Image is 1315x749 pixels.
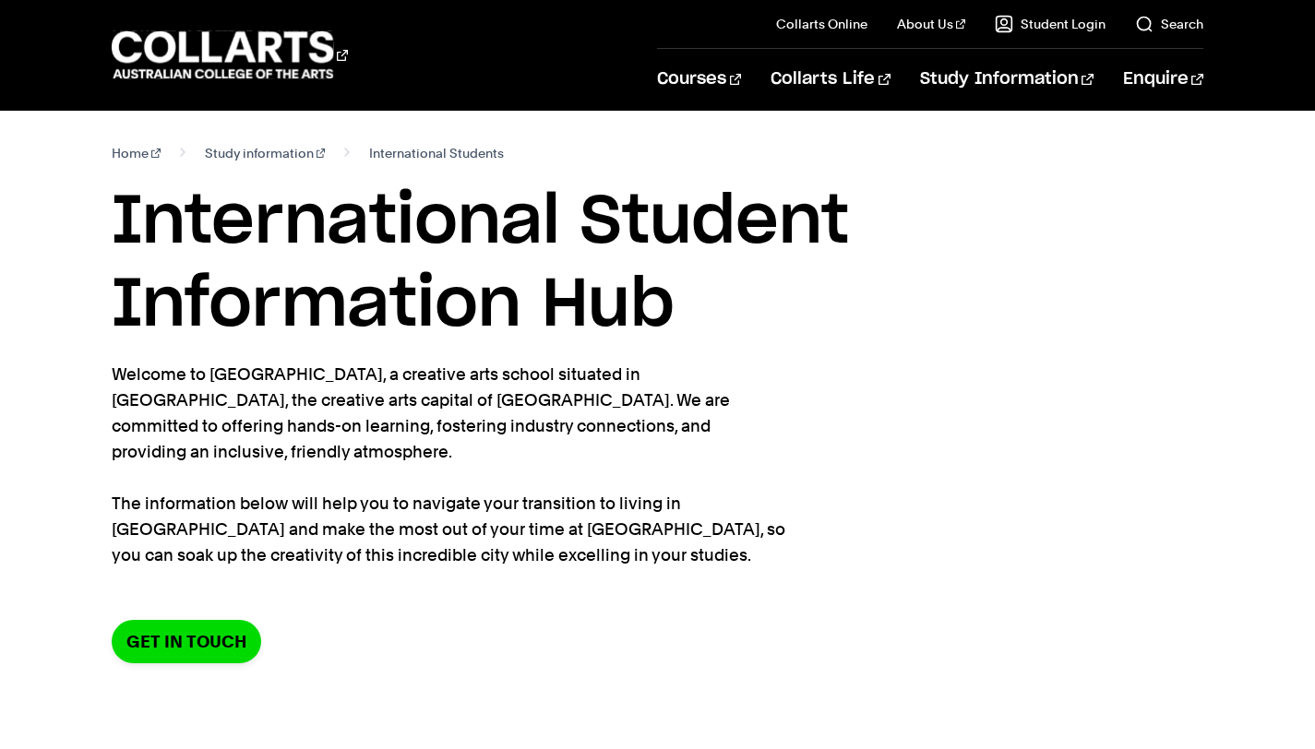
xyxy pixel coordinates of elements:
a: Get in Touch [112,620,261,663]
a: About Us [897,15,965,33]
span: International Students [369,140,504,166]
a: Study information [205,140,326,166]
a: Student Login [995,15,1106,33]
a: Courses [657,49,741,110]
a: Home [112,140,161,166]
a: Collarts Life [771,49,890,110]
a: Enquire [1123,49,1203,110]
a: Collarts Online [776,15,867,33]
a: Search [1135,15,1203,33]
h1: International Student Information Hub [112,181,1203,347]
p: Welcome to [GEOGRAPHIC_DATA], a creative arts school situated in [GEOGRAPHIC_DATA], the creative ... [112,362,785,568]
a: Study Information [920,49,1094,110]
div: Go to homepage [112,29,348,81]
